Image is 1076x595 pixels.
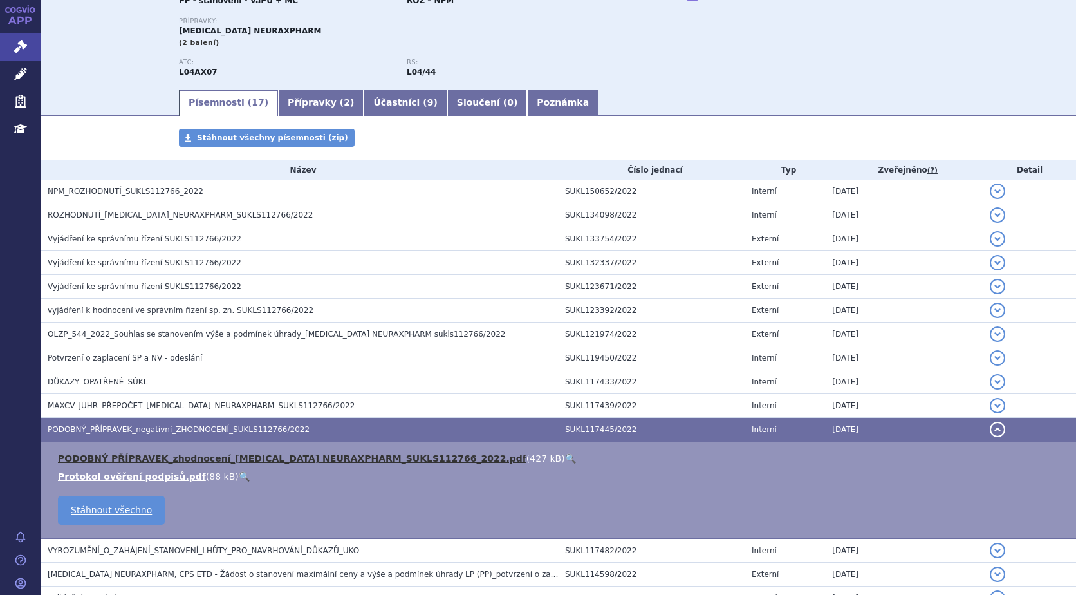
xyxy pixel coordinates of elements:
[407,68,436,77] strong: dimethyl fumarát pro léčbu roztroušené sklerózy
[990,374,1005,390] button: detail
[48,546,359,555] span: VYROZUMĚNÍ_O_ZAHÁJENÍ_STANOVENÍ_LHŮTY_PRO_NAVRHOVÁNÍ_DŮKAZŮ_UKO
[990,422,1005,437] button: detail
[179,129,355,147] a: Stáhnout všechny písemnosti (zip)
[48,354,202,363] span: Potvrzení o zaplacení SP a NV - odeslání
[559,563,745,587] td: SUKL114598/2022
[565,453,576,464] a: 🔍
[752,401,777,410] span: Interní
[252,97,264,108] span: 17
[239,471,250,482] a: 🔍
[559,227,745,251] td: SUKL133754/2022
[48,211,313,220] span: ROZHODNUTÍ_DIMETHYL_FUMARATE_NEURAXPHARM_SUKLS112766/2022
[826,370,983,394] td: [DATE]
[41,160,559,180] th: Název
[58,470,1063,483] li: ( )
[990,279,1005,294] button: detail
[278,90,364,116] a: Přípravky (2)
[826,227,983,251] td: [DATE]
[507,97,514,108] span: 0
[530,453,561,464] span: 427 kB
[559,203,745,227] td: SUKL134098/2022
[179,26,321,35] span: [MEDICAL_DATA] NEURAXPHARM
[179,90,278,116] a: Písemnosti (17)
[179,39,219,47] span: (2 balení)
[559,299,745,323] td: SUKL123392/2022
[559,418,745,442] td: SUKL117445/2022
[990,207,1005,223] button: detail
[48,425,310,434] span: PODOBNÝ_PŘÍPRAVEK_negativní_ZHODNOCENÍ_SUKLS112766/2022
[58,496,165,525] a: Stáhnout všechno
[826,203,983,227] td: [DATE]
[752,282,779,291] span: Externí
[559,323,745,346] td: SUKL121974/2022
[48,377,147,386] span: DŮKAZY_OPATŘENÉ_SÚKL
[58,452,1063,465] li: ( )
[990,398,1005,413] button: detail
[752,377,777,386] span: Interní
[179,17,635,25] p: Přípravky:
[990,326,1005,342] button: detail
[990,255,1005,270] button: detail
[559,370,745,394] td: SUKL117433/2022
[58,471,206,482] a: Protokol ověření podpisů.pdf
[826,538,983,563] td: [DATE]
[559,180,745,203] td: SUKL150652/2022
[48,258,241,267] span: Vyjádření ke správnímu řízení SUKLS112766/2022
[427,97,434,108] span: 9
[559,538,745,563] td: SUKL117482/2022
[559,346,745,370] td: SUKL119450/2022
[344,97,350,108] span: 2
[559,251,745,275] td: SUKL132337/2022
[826,418,983,442] td: [DATE]
[826,299,983,323] td: [DATE]
[559,394,745,418] td: SUKL117439/2022
[179,68,218,77] strong: DIMETHYL-FUMARÁT
[752,354,777,363] span: Interní
[364,90,447,116] a: Účastníci (9)
[58,453,526,464] a: PODOBNÝ PŘÍPRAVEK_zhodnocení_[MEDICAL_DATA] NEURAXPHARM_SUKLS112766_2022.pdf
[48,570,579,579] span: DIMETHYL FUMARATE NEURAXPHARM, CPS ETD - Žádost o stanovení maximální ceny a výše a podmínek úhra...
[559,275,745,299] td: SUKL123671/2022
[752,234,779,243] span: Externí
[527,90,598,116] a: Poznámka
[559,160,745,180] th: Číslo jednací
[826,323,983,346] td: [DATE]
[826,251,983,275] td: [DATE]
[990,184,1005,199] button: detail
[826,346,983,370] td: [DATE]
[752,570,779,579] span: Externí
[990,567,1005,582] button: detail
[48,401,355,410] span: MAXCV_JUHR_PŘEPOČET_DIMETHYL_FUMARATE_NEURAXPHARM_SUKLS112766/2022
[48,330,505,339] span: OLZP_544_2022_Souhlas se stanovením výše a podmínek úhrady_DIMETHYL FUMARATE NEURAXPHARM sukls112...
[752,258,779,267] span: Externí
[983,160,1076,180] th: Detail
[209,471,235,482] span: 88 kB
[752,187,777,196] span: Interní
[752,546,777,555] span: Interní
[826,275,983,299] td: [DATE]
[752,306,779,315] span: Externí
[48,187,203,196] span: NPM_ROZHODNUTÍ_SUKLS112766_2022
[990,543,1005,558] button: detail
[826,394,983,418] td: [DATE]
[826,160,983,180] th: Zveřejněno
[48,234,241,243] span: Vyjádření ke správnímu řízení SUKLS112766/2022
[197,133,348,142] span: Stáhnout všechny písemnosti (zip)
[990,303,1005,318] button: detail
[990,350,1005,366] button: detail
[48,306,313,315] span: vyjádření k hodnocení ve správním řízení sp. zn. SUKLS112766/2022
[752,425,777,434] span: Interní
[826,180,983,203] td: [DATE]
[179,59,394,66] p: ATC:
[745,160,826,180] th: Typ
[447,90,527,116] a: Sloučení (0)
[990,231,1005,247] button: detail
[826,563,983,587] td: [DATE]
[752,211,777,220] span: Interní
[927,166,938,175] abbr: (?)
[752,330,779,339] span: Externí
[407,59,622,66] p: RS:
[48,282,241,291] span: Vyjádření ke správnímu řízení SUKLS112766/2022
